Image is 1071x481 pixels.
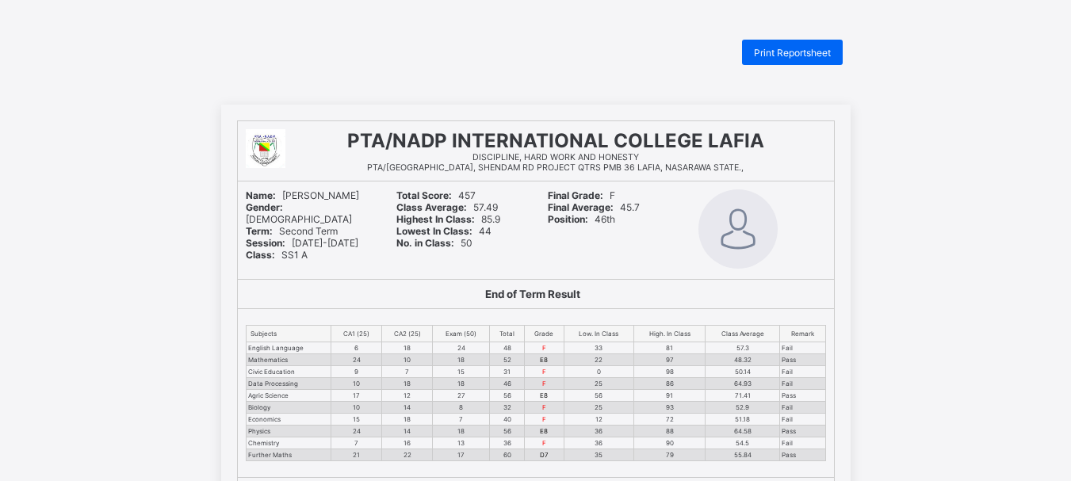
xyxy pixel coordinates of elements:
[347,129,764,152] span: PTA/NADP INTERNATIONAL COLLEGE LAFIA
[331,342,381,354] td: 6
[633,354,706,366] td: 97
[246,225,338,237] span: Second Term
[524,437,564,449] td: F
[564,390,633,402] td: 56
[381,426,433,437] td: 14
[490,414,524,426] td: 40
[246,342,331,354] td: English Language
[331,437,381,449] td: 7
[396,225,472,237] b: Lowest In Class:
[564,449,633,461] td: 35
[779,437,825,449] td: Fail
[381,437,433,449] td: 16
[396,237,472,249] span: 50
[564,437,633,449] td: 36
[490,390,524,402] td: 56
[331,402,381,414] td: 10
[381,326,433,342] th: CA2 (25)
[633,414,706,426] td: 72
[246,354,331,366] td: Mathematics
[633,378,706,390] td: 86
[396,237,454,249] b: No. in Class:
[524,326,564,342] th: Grade
[381,378,433,390] td: 18
[633,342,706,354] td: 81
[706,402,780,414] td: 52.9
[246,249,275,261] b: Class:
[246,390,331,402] td: Agric Science
[490,326,524,342] th: Total
[490,366,524,378] td: 31
[246,449,331,461] td: Further Maths
[779,326,825,342] th: Remark
[706,326,780,342] th: Class Average
[381,414,433,426] td: 18
[706,342,780,354] td: 57.3
[433,449,490,461] td: 17
[548,189,603,201] b: Final Grade:
[246,402,331,414] td: Biology
[367,162,744,173] span: PTA/[GEOGRAPHIC_DATA], SHENDAM RD PROJECT QTRS PMB 36 LAFIA, NASARAWA STATE.,
[779,366,825,378] td: Fail
[779,342,825,354] td: Fail
[706,354,780,366] td: 48.32
[246,189,276,201] b: Name:
[548,201,640,213] span: 45.7
[490,342,524,354] td: 48
[633,449,706,461] td: 79
[754,47,831,59] span: Print Reportsheet
[706,378,780,390] td: 64.93
[246,225,273,237] b: Term:
[396,189,476,201] span: 457
[396,189,452,201] b: Total Score:
[490,402,524,414] td: 32
[381,354,433,366] td: 10
[564,414,633,426] td: 12
[564,342,633,354] td: 33
[779,414,825,426] td: Fail
[246,414,331,426] td: Economics
[706,449,780,461] td: 55.84
[524,449,564,461] td: D7
[524,414,564,426] td: F
[433,342,490,354] td: 24
[564,426,633,437] td: 36
[433,390,490,402] td: 27
[246,237,285,249] b: Session:
[381,366,433,378] td: 7
[433,426,490,437] td: 18
[396,213,475,225] b: Highest In Class:
[246,201,283,213] b: Gender:
[564,354,633,366] td: 22
[779,354,825,366] td: Pass
[433,366,490,378] td: 15
[381,342,433,354] td: 18
[524,354,564,366] td: E8
[548,189,615,201] span: F
[490,437,524,449] td: 36
[246,201,352,225] span: [DEMOGRAPHIC_DATA]
[331,326,381,342] th: CA1 (25)
[524,390,564,402] td: E8
[524,342,564,354] td: F
[433,414,490,426] td: 7
[524,426,564,437] td: E8
[633,426,706,437] td: 88
[633,390,706,402] td: 91
[548,213,615,225] span: 46th
[779,390,825,402] td: Pass
[246,189,359,201] span: [PERSON_NAME]
[779,402,825,414] td: Fail
[490,449,524,461] td: 60
[490,354,524,366] td: 52
[396,201,498,213] span: 57.49
[633,402,706,414] td: 93
[706,366,780,378] td: 50.14
[433,378,490,390] td: 18
[564,326,633,342] th: Low. In Class
[779,378,825,390] td: Fail
[331,354,381,366] td: 24
[381,390,433,402] td: 12
[331,426,381,437] td: 24
[524,402,564,414] td: F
